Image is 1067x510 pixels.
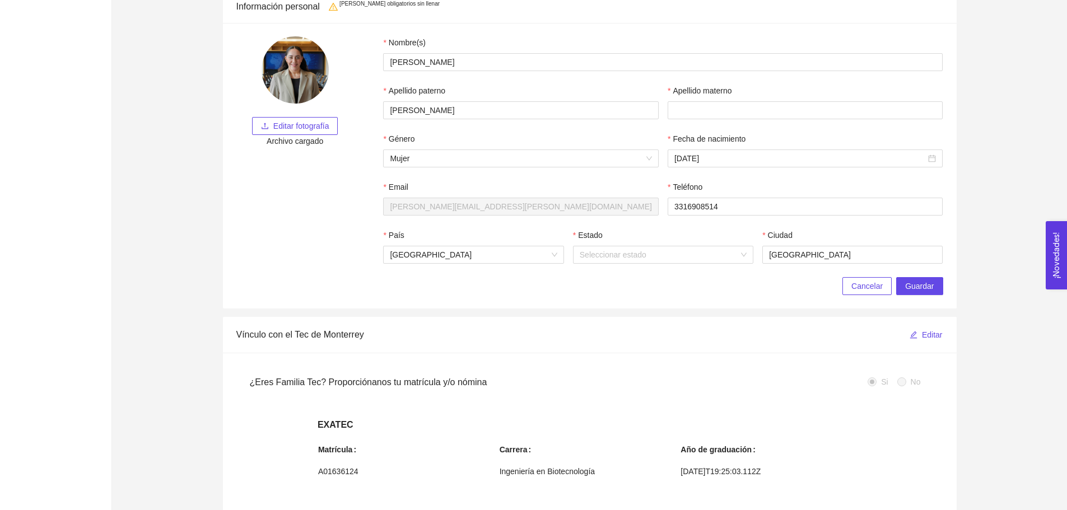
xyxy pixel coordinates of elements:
label: Apellido materno [668,85,732,97]
label: País [383,229,404,241]
div: EXATEC [318,418,861,432]
span: Año de graduación [681,443,760,456]
span: Si [877,376,892,388]
span: edit [910,331,917,340]
button: Cancelar [842,277,892,295]
input: Ciudad [762,246,943,264]
button: editEditar [909,326,943,344]
input: Apellido materno [668,101,943,119]
span: Mujer [390,150,652,167]
span: No [906,376,925,388]
span: Guardar [905,280,934,292]
button: uploadEditar fotografía [252,117,338,135]
input: Email [383,198,659,216]
input: Fecha de nacimiento [674,152,926,165]
button: Guardar [896,277,943,295]
label: Email [383,181,408,193]
span: Editar [922,329,943,341]
span: [DATE]T19:25:03.112Z [681,465,861,478]
div: Vínculo con el Tec de Monterrey [236,319,909,350]
div: ¿Eres Familia Tec? Proporciónanos tu matrícula y/o nómina [250,366,868,398]
input: Estado [580,246,739,263]
input: Apellido paterno [383,101,659,119]
div: Archivo cargado [252,135,338,147]
input: Nombre(s) [383,53,943,71]
label: Estado [573,229,603,241]
label: Fecha de nacimiento [668,133,745,145]
label: Teléfono [668,181,702,193]
span: warning [329,2,338,11]
span: Ingeniería en Biotecnología [500,465,680,478]
span: upload [261,122,269,131]
label: Ciudad [762,229,793,241]
span: Editar fotografía [273,120,329,132]
span: México [390,246,557,263]
span: A01636124 [318,465,498,478]
input: Teléfono [668,198,943,216]
span: Cancelar [851,280,883,292]
label: Nombre(s) [383,36,426,49]
span: Carrera [500,443,536,456]
button: Open Feedback Widget [1046,221,1067,289]
label: Apellido paterno [383,85,445,97]
span: Matrícula [318,443,361,456]
span: uploadEditar fotografía [252,121,338,130]
img: 1759872396244-MarianaHigareda.jpg [262,36,329,104]
label: Género [383,133,414,145]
